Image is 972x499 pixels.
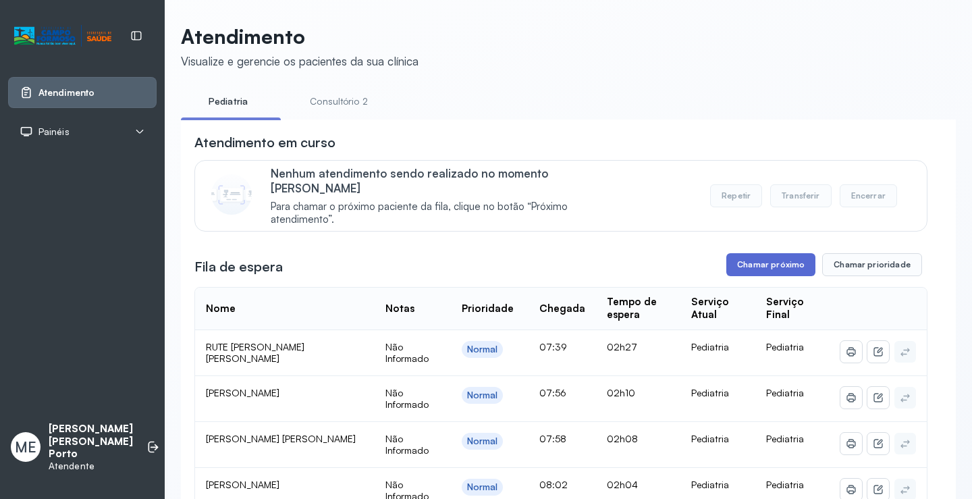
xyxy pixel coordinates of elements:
[49,461,133,472] p: Atendente
[206,479,279,490] span: [PERSON_NAME]
[467,344,498,355] div: Normal
[539,341,567,352] span: 07:39
[385,341,429,365] span: Não Informado
[467,436,498,447] div: Normal
[539,387,566,398] span: 07:56
[691,296,745,321] div: Serviço Atual
[691,341,745,353] div: Pediatria
[710,184,762,207] button: Repetir
[691,479,745,491] div: Pediatria
[539,479,568,490] span: 08:02
[467,481,498,493] div: Normal
[206,433,356,444] span: [PERSON_NAME] [PERSON_NAME]
[766,387,804,398] span: Pediatria
[822,253,922,276] button: Chamar prioridade
[467,390,498,401] div: Normal
[766,296,819,321] div: Serviço Final
[206,387,279,398] span: [PERSON_NAME]
[840,184,897,207] button: Encerrar
[20,86,145,99] a: Atendimento
[181,24,418,49] p: Atendimento
[206,341,304,365] span: RUTE [PERSON_NAME] [PERSON_NAME]
[766,341,804,352] span: Pediatria
[766,433,804,444] span: Pediatria
[691,387,745,399] div: Pediatria
[385,303,414,315] div: Notas
[49,423,133,461] p: [PERSON_NAME] [PERSON_NAME] Porto
[770,184,832,207] button: Transferir
[385,387,429,411] span: Não Informado
[726,253,815,276] button: Chamar próximo
[607,296,670,321] div: Tempo de espera
[691,433,745,445] div: Pediatria
[607,341,637,352] span: 02h27
[194,133,335,152] h3: Atendimento em curso
[766,479,804,490] span: Pediatria
[38,87,94,99] span: Atendimento
[14,25,111,47] img: Logotipo do estabelecimento
[607,387,635,398] span: 02h10
[181,90,275,113] a: Pediatria
[271,166,628,195] p: Nenhum atendimento sendo realizado no momento [PERSON_NAME]
[15,438,36,456] span: ME
[181,54,418,68] div: Visualize e gerencie os pacientes da sua clínica
[607,479,638,490] span: 02h04
[38,126,70,138] span: Painéis
[462,303,514,315] div: Prioridade
[539,303,585,315] div: Chegada
[211,174,252,215] img: Imagem de CalloutCard
[539,433,566,444] span: 07:58
[607,433,638,444] span: 02h08
[194,257,283,276] h3: Fila de espera
[292,90,386,113] a: Consultório 2
[385,433,429,456] span: Não Informado
[206,303,236,315] div: Nome
[271,201,628,226] span: Para chamar o próximo paciente da fila, clique no botão “Próximo atendimento”.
